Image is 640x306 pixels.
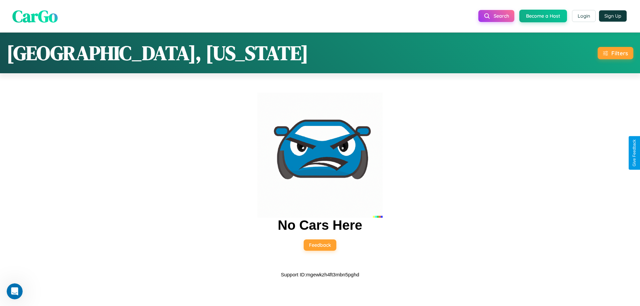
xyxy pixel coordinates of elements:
button: Search [478,10,514,22]
button: Become a Host [519,10,567,22]
iframe: Intercom live chat [7,283,23,299]
button: Sign Up [599,10,627,22]
button: Feedback [304,239,336,251]
h1: [GEOGRAPHIC_DATA], [US_STATE] [7,39,308,67]
div: Give Feedback [632,140,637,166]
button: Login [572,10,596,22]
p: Support ID: mgewkzh4ft3mbn5pghd [281,270,359,279]
div: Filters [611,50,628,57]
span: Search [494,13,509,19]
button: Filters [598,47,633,59]
img: car [257,93,383,218]
h2: No Cars Here [278,218,362,233]
span: CarGo [12,4,58,27]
